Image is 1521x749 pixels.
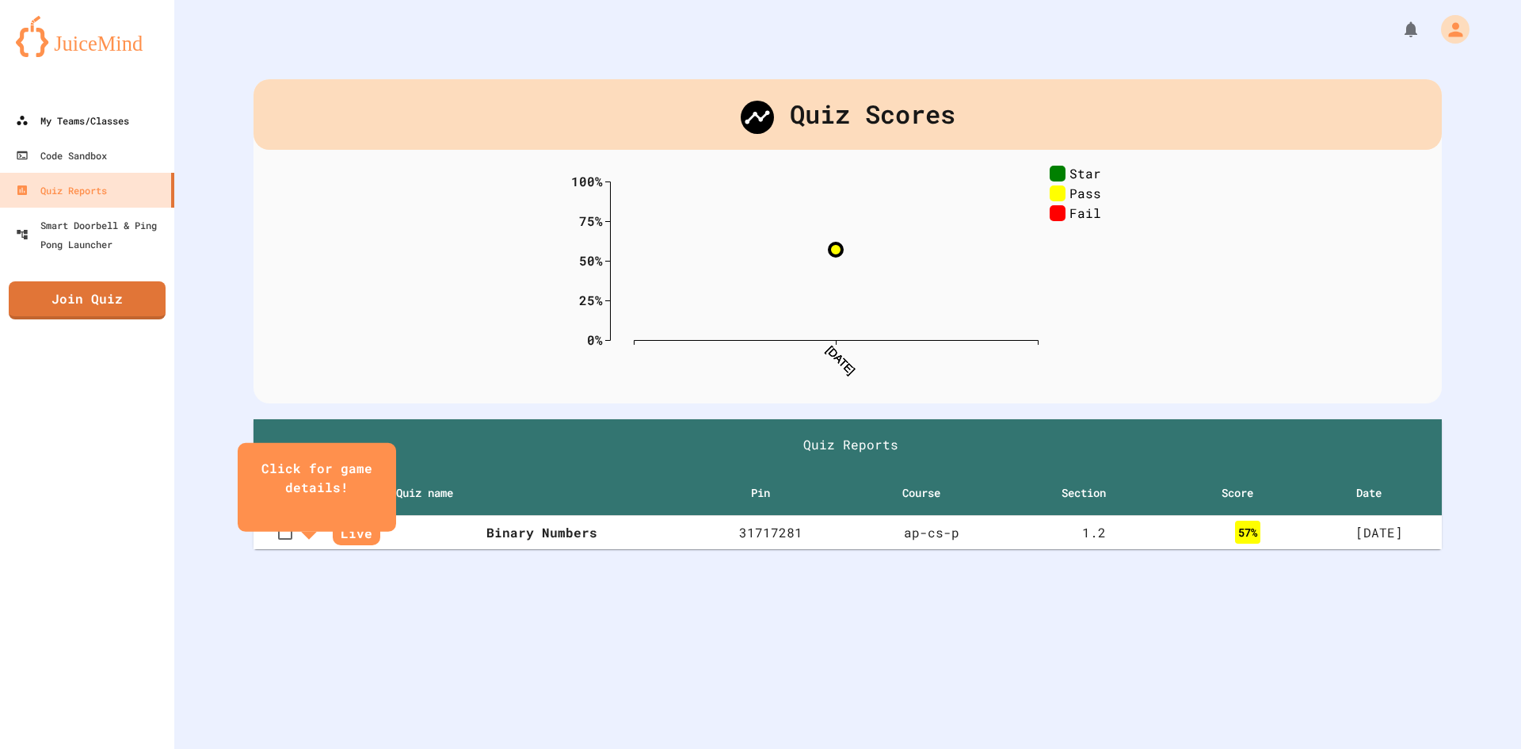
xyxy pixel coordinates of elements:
[266,435,1435,454] h1: Quiz Reports
[16,16,158,57] img: logo-orange.svg
[333,521,380,545] span: Live
[579,251,603,268] text: 50%
[579,291,603,308] text: 25%
[253,458,380,496] div: Click for game details!
[571,172,603,189] text: 100%
[579,212,603,228] text: 75%
[16,181,107,200] div: Quiz Reports
[902,483,961,503] span: Course
[1356,483,1402,503] span: Date
[16,216,168,254] div: Smart Doorbell & Ping Pong Launcher
[396,483,474,503] span: Quiz name
[396,515,688,549] th: Binary Numbers
[1424,11,1473,48] div: My Account
[854,523,1008,542] div: ap-cs-p
[16,146,107,165] div: Code Sandbox
[16,111,129,130] div: My Teams/Classes
[751,483,791,503] span: Pin
[1069,204,1101,220] text: Fail
[1235,521,1260,544] div: 57 %
[9,281,166,319] a: Join Quiz
[253,79,1442,150] div: Quiz Scores
[587,331,603,347] text: 0%
[1062,483,1126,503] span: Section
[1222,483,1274,503] span: Score
[1317,515,1442,549] td: [DATE]
[824,343,857,376] text: [DATE]
[1069,184,1101,201] text: Pass
[1069,164,1101,181] text: Star
[688,515,854,549] td: 31717281
[1008,523,1180,542] div: 1 . 2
